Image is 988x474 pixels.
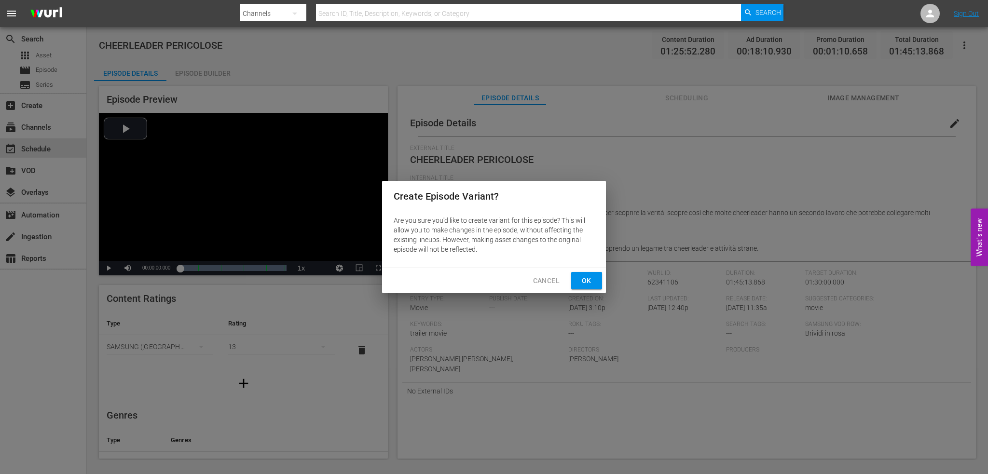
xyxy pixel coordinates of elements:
h2: Create Episode Variant? [394,189,594,204]
img: ans4CAIJ8jUAAAAAAAAAAAAAAAAAAAAAAAAgQb4GAAAAAAAAAAAAAAAAAAAAAAAAJMjXAAAAAAAAAAAAAAAAAAAAAAAAgAT5G... [23,2,69,25]
button: Cancel [525,272,567,290]
span: Search [755,4,781,21]
div: Are you sure you'd like to create variant for this episode? This will allow you to make changes i... [382,212,606,258]
button: Ok [571,272,602,290]
span: Ok [579,275,594,287]
button: Open Feedback Widget [971,208,988,266]
span: Cancel [533,275,560,287]
span: menu [6,8,17,19]
a: Sign Out [954,10,979,17]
